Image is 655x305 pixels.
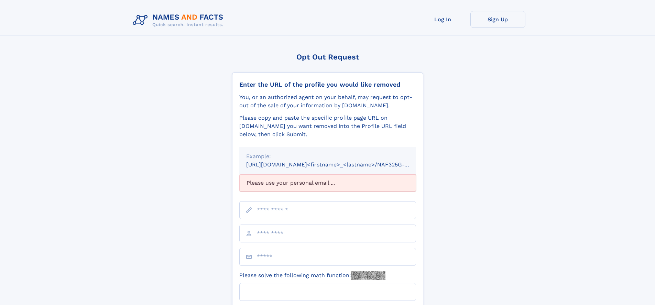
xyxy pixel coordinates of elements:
div: Please copy and paste the specific profile page URL on [DOMAIN_NAME] you want removed into the Pr... [239,114,416,139]
img: Logo Names and Facts [130,11,229,30]
small: [URL][DOMAIN_NAME]<firstname>_<lastname>/NAF325G-xxxxxxxx [246,161,429,168]
div: Example: [246,152,409,161]
div: You, or an authorized agent on your behalf, may request to opt-out of the sale of your informatio... [239,93,416,110]
label: Please solve the following math function: [239,271,385,280]
div: Opt Out Request [232,53,423,61]
a: Log In [415,11,470,28]
div: Please use your personal email ... [239,174,416,192]
a: Sign Up [470,11,525,28]
div: Enter the URL of the profile you would like removed [239,81,416,88]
